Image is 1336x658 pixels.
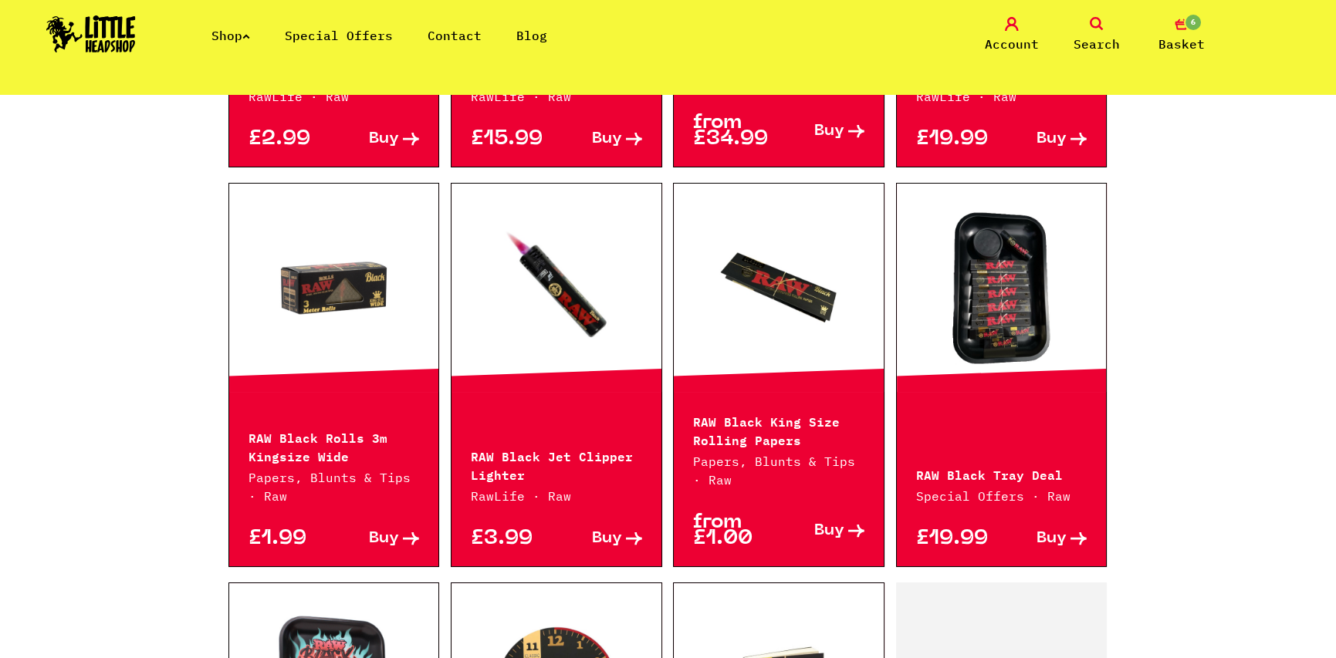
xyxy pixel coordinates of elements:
[471,487,642,505] p: RawLife · Raw
[516,28,547,43] a: Blog
[1058,17,1135,53] a: Search
[471,87,642,106] p: RawLife · Raw
[814,123,844,140] span: Buy
[46,15,136,52] img: Little Head Shop Logo
[592,131,622,147] span: Buy
[592,531,622,547] span: Buy
[916,464,1087,483] p: RAW Black Tray Deal
[1002,131,1087,147] a: Buy
[249,531,334,547] p: £1.99
[814,523,844,539] span: Buy
[693,115,779,147] p: from £34.99
[211,28,250,43] a: Shop
[428,28,482,43] a: Contact
[916,531,1002,547] p: £19.99
[249,427,420,464] p: RAW Black Rolls 3m Kingsize Wide
[985,35,1039,53] span: Account
[556,531,642,547] a: Buy
[1184,13,1202,32] span: 6
[471,131,556,147] p: £15.99
[556,131,642,147] a: Buy
[249,87,420,106] p: RawLife · Raw
[249,131,334,147] p: £2.99
[1037,531,1067,547] span: Buy
[471,446,642,483] p: RAW Black Jet Clipper Lighter
[369,131,399,147] span: Buy
[1002,531,1087,547] a: Buy
[779,115,864,147] a: Buy
[369,531,399,547] span: Buy
[1158,35,1205,53] span: Basket
[471,531,556,547] p: £3.99
[1074,35,1120,53] span: Search
[249,468,420,505] p: Papers, Blunts & Tips · Raw
[916,131,1002,147] p: £19.99
[333,531,419,547] a: Buy
[1143,17,1220,53] a: 6 Basket
[285,28,393,43] a: Special Offers
[693,452,864,489] p: Papers, Blunts & Tips · Raw
[916,487,1087,505] p: Special Offers · Raw
[779,515,864,547] a: Buy
[1037,131,1067,147] span: Buy
[916,87,1087,106] p: RawLife · Raw
[693,515,779,547] p: from £1.00
[333,131,419,147] a: Buy
[693,411,864,448] p: RAW Black King Size Rolling Papers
